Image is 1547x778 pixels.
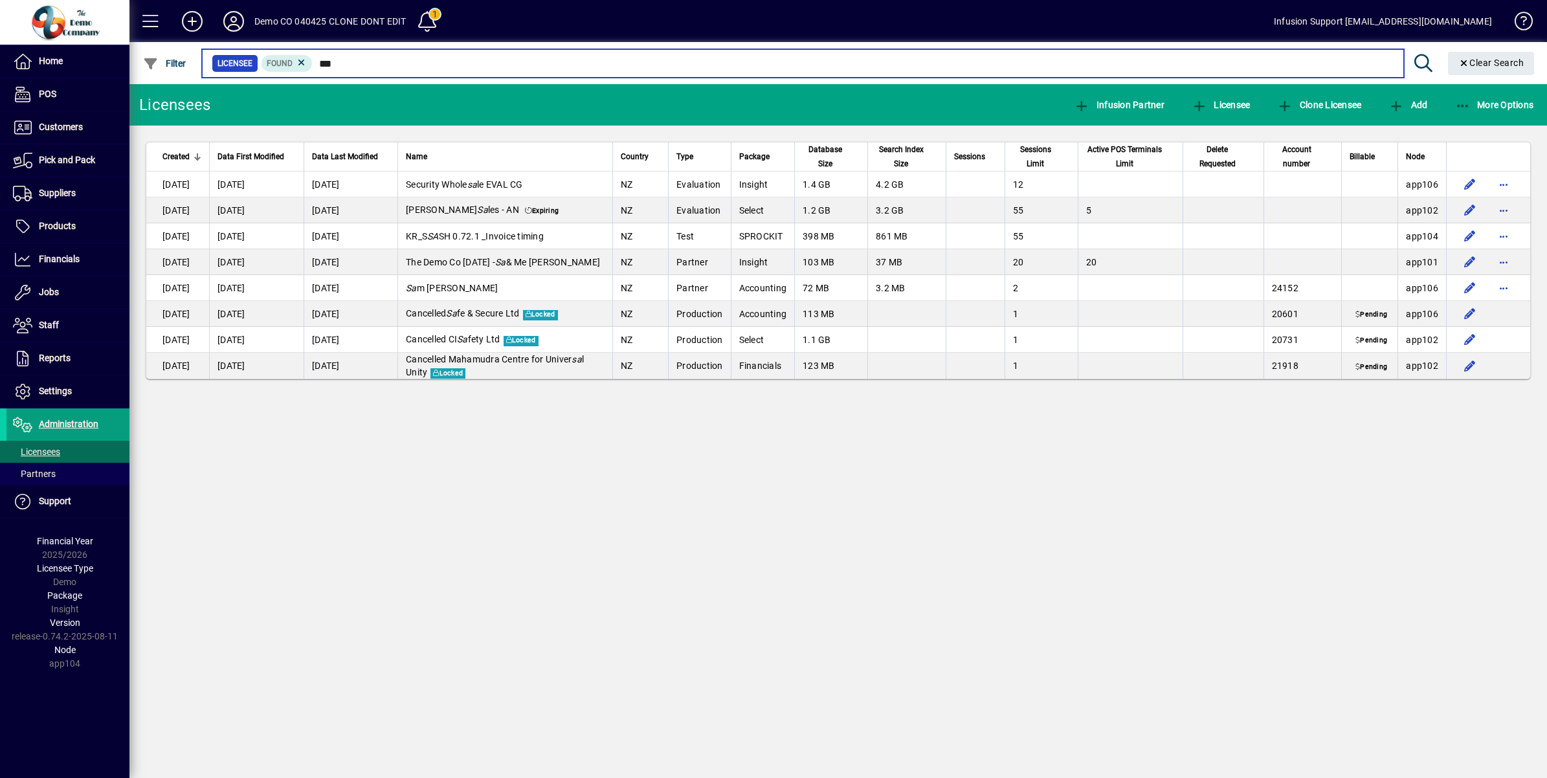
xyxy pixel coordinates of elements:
a: Settings [6,375,129,408]
td: 1.1 GB [794,327,867,353]
td: [DATE] [146,223,209,249]
td: NZ [612,172,668,197]
span: Account number [1272,142,1322,171]
td: Evaluation [668,197,731,223]
div: Created [162,150,201,164]
span: Active POS Terminals Limit [1086,142,1163,171]
span: Cancelled CI fety Ltd [406,334,500,344]
span: Products [39,221,76,231]
td: NZ [612,353,668,379]
td: [DATE] [146,172,209,197]
td: NZ [612,197,668,223]
td: 24152 [1263,275,1341,301]
td: 398 MB [794,223,867,249]
div: Active POS Terminals Limit [1086,142,1175,171]
td: 113 MB [794,301,867,327]
td: [DATE] [146,353,209,379]
button: Edit [1460,278,1480,298]
button: Licensee [1188,93,1254,117]
div: Infusion Support [EMAIL_ADDRESS][DOMAIN_NAME] [1274,11,1492,32]
td: 37 MB [867,249,946,275]
div: Delete Requested [1191,142,1256,171]
a: Pick and Pack [6,144,129,177]
em: SA [427,231,439,241]
span: Data First Modified [217,150,284,164]
button: Add [1385,93,1430,117]
span: Financial Year [37,536,93,546]
span: KR_S SH 0.72.1 _Invoice timing [406,231,544,241]
td: 1 [1005,301,1078,327]
div: Package [739,150,787,164]
button: Edit [1460,355,1480,376]
button: Edit [1460,329,1480,350]
button: More options [1493,174,1514,195]
button: More options [1493,226,1514,247]
a: Support [6,485,129,518]
span: Clone Licensee [1277,100,1361,110]
span: Locked [430,368,465,379]
td: 861 MB [867,223,946,249]
span: Licensee Type [37,563,93,573]
span: Cancelled Mahamudra Centre for Univer l Unity [406,354,584,377]
span: Created [162,150,190,164]
div: Node [1406,150,1438,164]
span: Billable [1350,150,1375,164]
span: Pick and Pack [39,155,95,165]
td: Accounting [731,275,795,301]
div: Name [406,150,605,164]
span: Financials [39,254,80,264]
td: [DATE] [304,223,397,249]
a: Products [6,210,129,243]
span: Pending [1353,336,1390,346]
a: Suppliers [6,177,129,210]
em: Sa [495,257,506,267]
td: 5 [1078,197,1183,223]
a: Jobs [6,276,129,309]
span: app102.prod.infusionbusinesssoftware.com [1406,361,1438,371]
div: Demo CO 040425 CLONE DONT EDIT [254,11,406,32]
td: 20601 [1263,301,1341,327]
span: Customers [39,122,83,132]
a: Partners [6,463,129,485]
button: Profile [213,10,254,33]
a: POS [6,78,129,111]
a: Financials [6,243,129,276]
span: Settings [39,386,72,396]
span: Administration [39,419,98,429]
td: Partner [668,249,731,275]
td: Evaluation [668,172,731,197]
td: [DATE] [146,327,209,353]
td: [DATE] [146,275,209,301]
span: Jobs [39,287,59,297]
span: Found [267,59,293,68]
div: Account number [1272,142,1333,171]
span: Staff [39,320,59,330]
span: Sessions Limit [1013,142,1058,171]
td: [DATE] [304,301,397,327]
span: app101.prod.infusionbusinesssoftware.com [1406,257,1438,267]
span: Pending [1353,362,1390,372]
td: 1 [1005,327,1078,353]
button: Edit [1460,252,1480,272]
span: POS [39,89,56,99]
td: Insight [731,172,795,197]
td: 3.2 GB [867,197,946,223]
span: Infusion Partner [1074,100,1164,110]
button: More options [1493,278,1514,298]
td: Production [668,353,731,379]
button: Edit [1460,174,1480,195]
td: NZ [612,301,668,327]
span: Node [54,645,76,655]
td: [DATE] [304,249,397,275]
div: Data First Modified [217,150,296,164]
a: Home [6,45,129,78]
td: NZ [612,223,668,249]
td: Select [731,197,795,223]
em: sa [572,354,582,364]
span: [PERSON_NAME] les - AN [406,205,519,215]
span: Licensees [13,447,60,457]
td: 55 [1005,223,1078,249]
td: Financials [731,353,795,379]
td: NZ [612,327,668,353]
td: SPROCKIT [731,223,795,249]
